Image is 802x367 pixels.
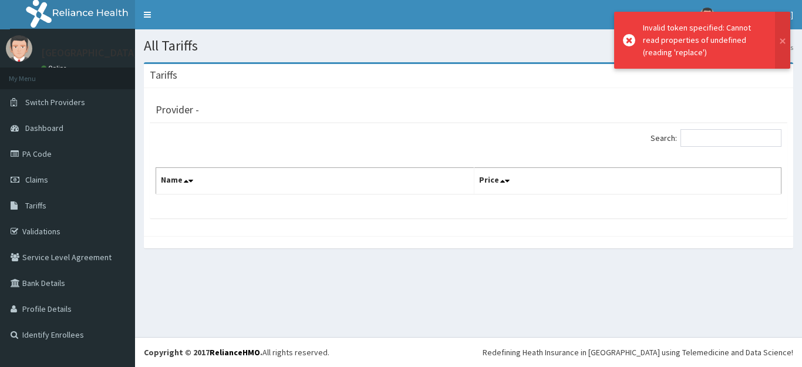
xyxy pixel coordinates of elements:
span: Claims [25,174,48,185]
th: Name [156,168,474,195]
img: User Image [6,35,32,62]
th: Price [474,168,781,195]
h3: Provider - [156,105,199,115]
div: Invalid token specified: Cannot read properties of undefined (reading 'replace') [643,22,764,59]
h3: Tariffs [150,70,177,80]
p: [GEOGRAPHIC_DATA] [41,48,138,58]
footer: All rights reserved. [135,337,802,367]
div: Redefining Heath Insurance in [GEOGRAPHIC_DATA] using Telemedicine and Data Science! [483,346,793,358]
span: Dashboard [25,123,63,133]
a: Online [41,64,69,72]
input: Search: [680,129,781,147]
h1: All Tariffs [144,38,793,53]
span: Switch Providers [25,97,85,107]
label: Search: [651,129,781,147]
span: [GEOGRAPHIC_DATA] [722,9,793,20]
span: Tariffs [25,200,46,211]
strong: Copyright © 2017 . [144,347,262,358]
a: RelianceHMO [210,347,260,358]
img: User Image [700,8,715,22]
